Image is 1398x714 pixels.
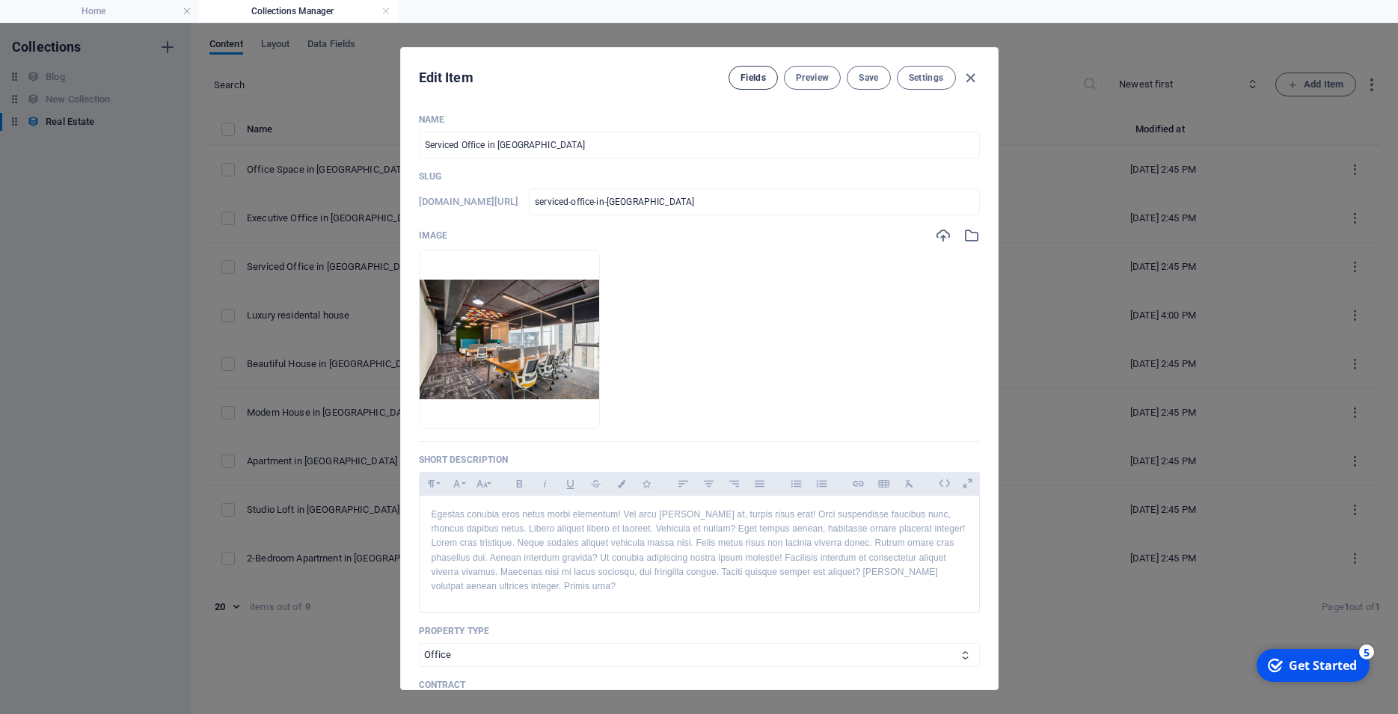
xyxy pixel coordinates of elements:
[963,227,980,244] i: Select from file manager or stock photos
[559,474,583,493] button: Underline (Ctrl+U)
[420,280,599,399] img: office_1_1.jpg
[897,66,956,90] button: Settings
[111,1,126,16] div: 5
[933,472,956,495] i: Edit HTML
[533,474,557,493] button: Italic (Ctrl+I)
[784,66,841,90] button: Preview
[729,66,778,90] button: Fields
[419,69,473,87] h2: Edit Item
[419,193,519,211] h6: [DOMAIN_NAME][URL]
[859,72,878,84] span: Save
[419,230,448,241] p: Image
[697,474,721,493] button: Align Center
[419,114,980,126] p: Name
[956,472,979,495] i: Open as overlay
[419,679,980,691] p: Contract
[419,250,600,429] li: office_1_1.jpg
[8,6,121,39] div: Get Started 5 items remaining, 0% complete
[40,14,108,31] div: Get Started
[419,625,980,637] p: Property Type
[419,170,980,182] p: Slug
[847,474,871,493] button: Insert Link
[723,474,746,493] button: Align Right
[672,474,696,493] button: Align Left
[872,474,896,493] button: Insert Table
[909,72,944,84] span: Settings
[470,474,494,493] button: Font Size
[610,474,634,493] button: Colors
[199,3,398,19] h4: Collections Manager
[785,474,809,493] button: Unordered List
[810,474,834,493] button: Ordered List
[796,72,829,84] span: Preview
[898,474,922,493] button: Clear Formatting
[419,454,980,466] p: Short description
[741,72,766,84] span: Fields
[635,474,659,493] button: Icons
[432,508,967,594] p: Egestas conubia eros netus morbi elementum! Vel arcu [PERSON_NAME] at, turpis risus erat! Orci su...
[748,474,772,493] button: Align Justify
[420,474,444,493] button: Paragraph Format
[847,66,890,90] button: Save
[508,474,532,493] button: Bold (Ctrl+B)
[445,474,469,493] button: Font Family
[584,474,608,493] button: Strikethrough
